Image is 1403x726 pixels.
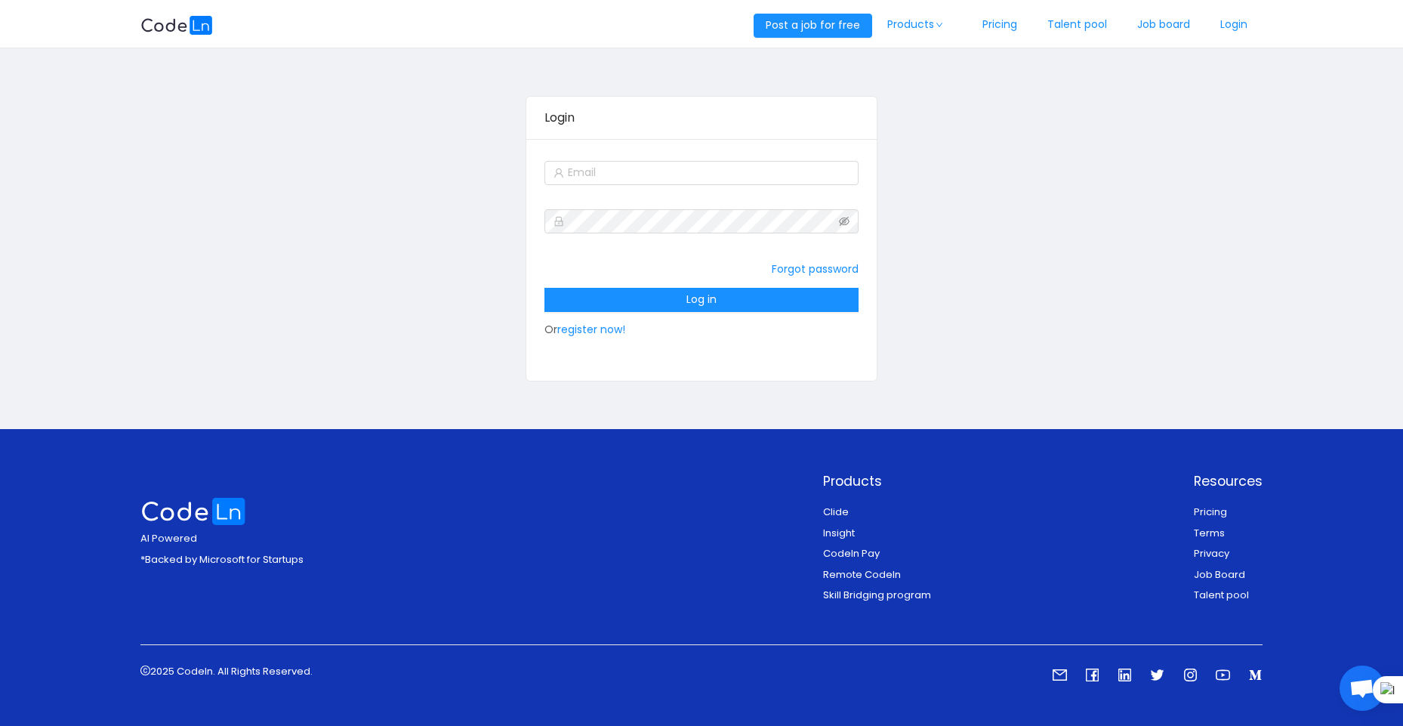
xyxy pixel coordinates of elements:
img: logo [140,498,246,526]
i: icon: twitter [1150,668,1164,682]
a: Skill Bridging program [823,588,931,602]
img: logobg.f302741d.svg [140,16,213,35]
span: Or [544,292,859,337]
p: *Backed by Microsoft for Startups [140,552,304,567]
a: icon: medium [1248,670,1263,684]
a: Clide [823,505,849,519]
a: Talent pool [1194,588,1249,602]
a: Insight [823,526,855,540]
span: AI Powered [140,531,197,545]
i: icon: lock [553,216,564,227]
p: Products [823,471,931,491]
i: icon: user [553,168,564,178]
a: icon: linkedin [1118,670,1132,684]
div: Ouvrir le chat [1340,666,1385,711]
i: icon: facebook [1085,668,1099,682]
a: Job Board [1194,567,1245,582]
a: Privacy [1194,546,1229,561]
a: icon: facebook [1085,670,1099,684]
p: Resources [1194,471,1263,491]
button: Post a job for free [754,14,872,38]
button: Log in [544,288,859,312]
i: icon: medium [1248,668,1263,682]
i: icon: copyright [140,666,150,675]
a: Terms [1194,526,1225,540]
a: icon: mail [1053,670,1067,684]
a: Forgot password [772,261,859,276]
a: Post a job for free [754,17,872,32]
i: icon: mail [1053,668,1067,682]
div: Login [544,97,859,139]
i: icon: youtube [1216,668,1230,682]
a: Pricing [1194,505,1227,519]
input: Email [544,161,859,185]
a: register now! [557,322,625,337]
a: Codeln Pay [823,546,880,561]
i: icon: eye-invisible [839,216,850,227]
i: icon: linkedin [1118,668,1132,682]
i: icon: instagram [1183,668,1198,682]
a: icon: youtube [1216,670,1230,684]
a: icon: instagram [1183,670,1198,684]
a: Remote Codeln [823,567,901,582]
i: icon: down [935,21,944,29]
p: 2025 Codeln. All Rights Reserved. [140,664,313,679]
a: icon: twitter [1150,670,1164,684]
